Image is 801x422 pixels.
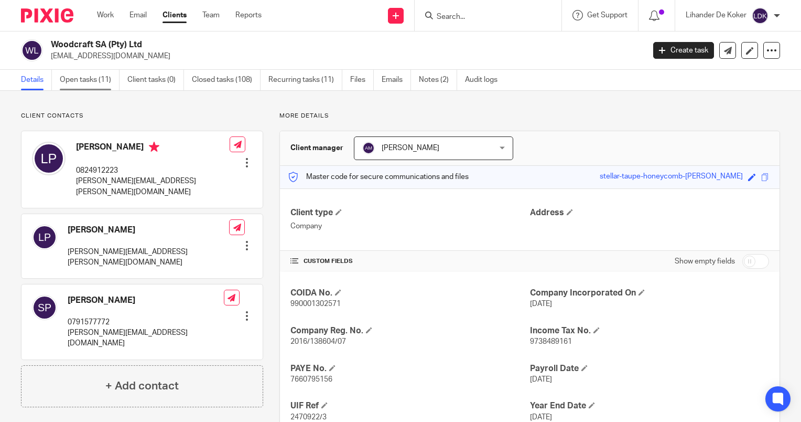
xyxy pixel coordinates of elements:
label: Show empty fields [675,256,735,267]
span: 2016/138604/07 [290,338,346,345]
span: [DATE] [530,376,552,383]
h4: Payroll Date [530,363,769,374]
span: [PERSON_NAME] [382,144,439,152]
h4: Company Incorporated On [530,288,769,299]
a: Emails [382,70,411,90]
p: [EMAIL_ADDRESS][DOMAIN_NAME] [51,51,637,61]
a: Open tasks (11) [60,70,120,90]
a: Closed tasks (108) [192,70,261,90]
img: svg%3E [21,39,43,61]
h4: Company Reg. No. [290,325,529,336]
img: svg%3E [32,295,57,320]
span: [DATE] [530,300,552,308]
h4: CUSTOM FIELDS [290,257,529,266]
a: Work [97,10,114,20]
p: Master code for secure communications and files [288,172,469,182]
a: Reports [235,10,262,20]
span: 2470922/3 [290,414,327,421]
img: svg%3E [362,142,375,154]
h4: + Add contact [105,378,179,394]
a: Client tasks (0) [127,70,184,90]
a: Team [202,10,220,20]
h4: Income Tax No. [530,325,769,336]
h4: Address [530,207,769,218]
img: svg%3E [32,142,66,175]
a: Clients [163,10,187,20]
h4: Client type [290,207,529,218]
h3: Client manager [290,143,343,153]
h4: Year End Date [530,400,769,412]
p: Client contacts [21,112,263,120]
h4: PAYE No. [290,363,529,374]
a: Notes (2) [419,70,457,90]
img: svg%3E [752,7,768,24]
span: 9738489161 [530,338,572,345]
p: [PERSON_NAME][EMAIL_ADDRESS][PERSON_NAME][DOMAIN_NAME] [68,247,229,268]
h4: UIF Ref [290,400,529,412]
p: [PERSON_NAME][EMAIL_ADDRESS][PERSON_NAME][DOMAIN_NAME] [76,176,230,197]
img: Pixie [21,8,73,23]
h4: COIDA No. [290,288,529,299]
a: Create task [653,42,714,59]
a: Recurring tasks (11) [268,70,342,90]
p: Company [290,221,529,231]
h4: [PERSON_NAME] [76,142,230,155]
a: Files [350,70,374,90]
span: 7660795156 [290,376,332,383]
img: svg%3E [32,225,57,250]
span: [DATE] [530,414,552,421]
p: 0791577772 [68,317,224,328]
p: 0824912223 [76,165,230,176]
h4: [PERSON_NAME] [68,225,229,236]
p: [PERSON_NAME][EMAIL_ADDRESS][DOMAIN_NAME] [68,328,224,349]
div: stellar-taupe-honeycomb-[PERSON_NAME] [600,171,743,183]
p: More details [279,112,780,120]
span: 990001302571 [290,300,341,308]
a: Audit logs [465,70,505,90]
i: Primary [149,142,159,152]
a: Details [21,70,52,90]
a: Email [129,10,147,20]
span: Get Support [587,12,627,19]
h4: [PERSON_NAME] [68,295,224,306]
input: Search [436,13,530,22]
h2: Woodcraft SA (Pty) Ltd [51,39,520,50]
p: Lihander De Koker [686,10,746,20]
